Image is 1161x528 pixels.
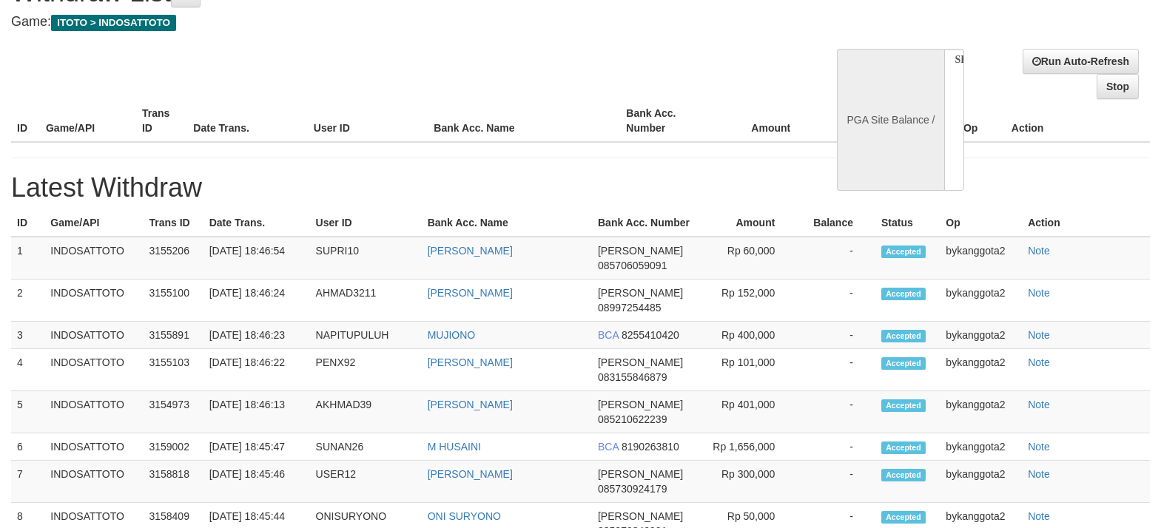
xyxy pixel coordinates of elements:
[428,245,513,257] a: [PERSON_NAME]
[44,433,143,461] td: INDOSATTOTO
[1028,287,1050,299] a: Note
[598,468,683,480] span: [PERSON_NAME]
[837,49,943,192] div: PGA Site Balance /
[44,209,143,237] th: Game/API
[598,302,662,314] span: 08997254485
[11,322,44,349] td: 3
[958,100,1006,142] th: Op
[881,246,926,258] span: Accepted
[705,391,797,433] td: Rp 401,000
[1022,209,1150,237] th: Action
[1097,74,1139,99] a: Stop
[11,209,44,237] th: ID
[143,349,203,391] td: 3155103
[797,280,875,322] td: -
[136,100,187,142] th: Trans ID
[143,322,203,349] td: 3155891
[705,280,797,322] td: Rp 152,000
[940,237,1022,280] td: bykanggota2
[812,100,901,142] th: Balance
[705,322,797,349] td: Rp 400,000
[622,329,679,341] span: 8255410420
[143,280,203,322] td: 3155100
[44,322,143,349] td: INDOSATTOTO
[598,287,683,299] span: [PERSON_NAME]
[310,322,422,349] td: NAPITUPULUH
[203,280,310,322] td: [DATE] 18:46:24
[797,209,875,237] th: Balance
[203,461,310,503] td: [DATE] 18:45:46
[143,237,203,280] td: 3155206
[705,433,797,461] td: Rp 1,656,000
[11,173,1150,203] h1: Latest Withdraw
[881,441,926,454] span: Accepted
[716,100,812,142] th: Amount
[203,322,310,349] td: [DATE] 18:46:23
[598,260,667,271] span: 085706059091
[203,209,310,237] th: Date Trans.
[44,349,143,391] td: INDOSATTOTO
[620,100,716,142] th: Bank Acc. Number
[428,468,513,480] a: [PERSON_NAME]
[51,15,176,31] span: ITOTO > INDOSATTOTO
[881,511,926,524] span: Accepted
[598,245,683,257] span: [PERSON_NAME]
[1028,356,1050,368] a: Note
[797,391,875,433] td: -
[11,433,44,461] td: 6
[598,483,667,495] span: 085730924179
[203,237,310,280] td: [DATE] 18:46:54
[1006,100,1150,142] th: Action
[797,349,875,391] td: -
[143,461,203,503] td: 3158818
[598,413,667,425] span: 085210622239
[44,391,143,433] td: INDOSATTOTO
[143,391,203,433] td: 3154973
[875,209,940,237] th: Status
[203,433,310,461] td: [DATE] 18:45:47
[310,209,422,237] th: User ID
[1028,468,1050,480] a: Note
[881,469,926,481] span: Accepted
[598,329,619,341] span: BCA
[44,280,143,322] td: INDOSATTOTO
[11,237,44,280] td: 1
[940,461,1022,503] td: bykanggota2
[1028,510,1050,522] a: Note
[1028,329,1050,341] a: Note
[797,461,875,503] td: -
[940,433,1022,461] td: bykanggota2
[881,399,926,412] span: Accepted
[428,441,481,453] a: M HUSAINI
[310,433,422,461] td: SUNAN26
[797,433,875,461] td: -
[940,391,1022,433] td: bykanggota2
[44,237,143,280] td: INDOSATTOTO
[143,209,203,237] th: Trans ID
[598,441,619,453] span: BCA
[1028,399,1050,410] a: Note
[428,399,513,410] a: [PERSON_NAME]
[705,209,797,237] th: Amount
[203,391,310,433] td: [DATE] 18:46:13
[940,322,1022,349] td: bykanggota2
[203,349,310,391] td: [DATE] 18:46:22
[797,237,875,280] td: -
[1023,49,1139,74] a: Run Auto-Refresh
[310,349,422,391] td: PENX92
[11,349,44,391] td: 4
[428,287,513,299] a: [PERSON_NAME]
[1028,441,1050,453] a: Note
[11,100,40,142] th: ID
[422,209,592,237] th: Bank Acc. Name
[940,209,1022,237] th: Op
[11,391,44,433] td: 5
[428,329,476,341] a: MUJIONO
[44,461,143,503] td: INDOSATTOTO
[310,461,422,503] td: USER12
[310,237,422,280] td: SUPRI10
[1028,245,1050,257] a: Note
[11,280,44,322] td: 2
[428,510,501,522] a: ONI SURYONO
[592,209,705,237] th: Bank Acc. Number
